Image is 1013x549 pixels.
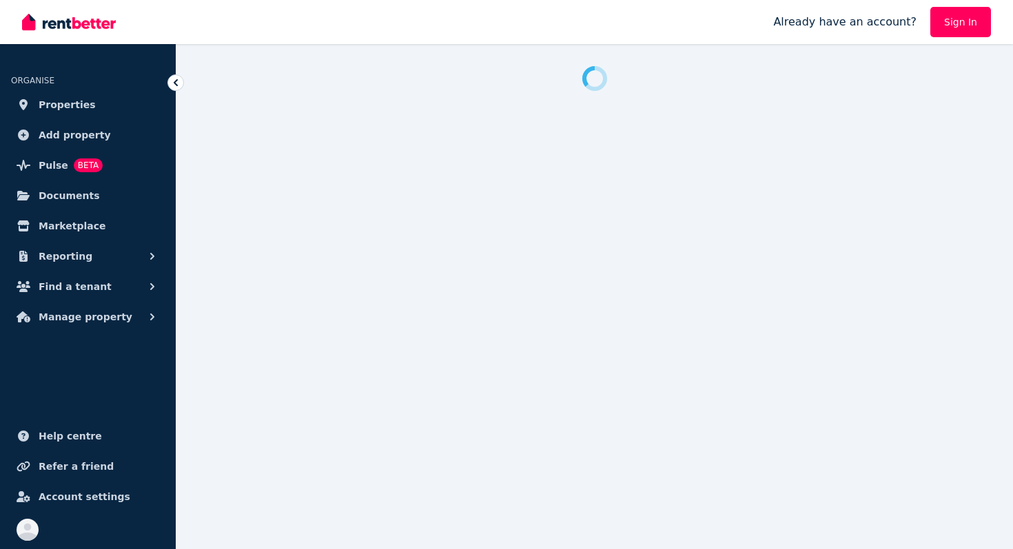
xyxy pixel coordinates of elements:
[11,212,165,240] a: Marketplace
[11,152,165,179] a: PulseBETA
[39,278,112,295] span: Find a tenant
[39,458,114,475] span: Refer a friend
[22,12,116,32] img: RentBetter
[39,248,92,265] span: Reporting
[39,218,105,234] span: Marketplace
[11,453,165,480] a: Refer a friend
[39,127,111,143] span: Add property
[39,157,68,174] span: Pulse
[11,483,165,510] a: Account settings
[39,96,96,113] span: Properties
[11,182,165,209] a: Documents
[74,158,103,172] span: BETA
[39,309,132,325] span: Manage property
[39,428,102,444] span: Help centre
[11,273,165,300] button: Find a tenant
[39,488,130,505] span: Account settings
[11,422,165,450] a: Help centre
[11,121,165,149] a: Add property
[39,187,100,204] span: Documents
[773,14,917,30] span: Already have an account?
[11,242,165,270] button: Reporting
[930,7,991,37] a: Sign In
[11,303,165,331] button: Manage property
[11,76,54,85] span: ORGANISE
[11,91,165,118] a: Properties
